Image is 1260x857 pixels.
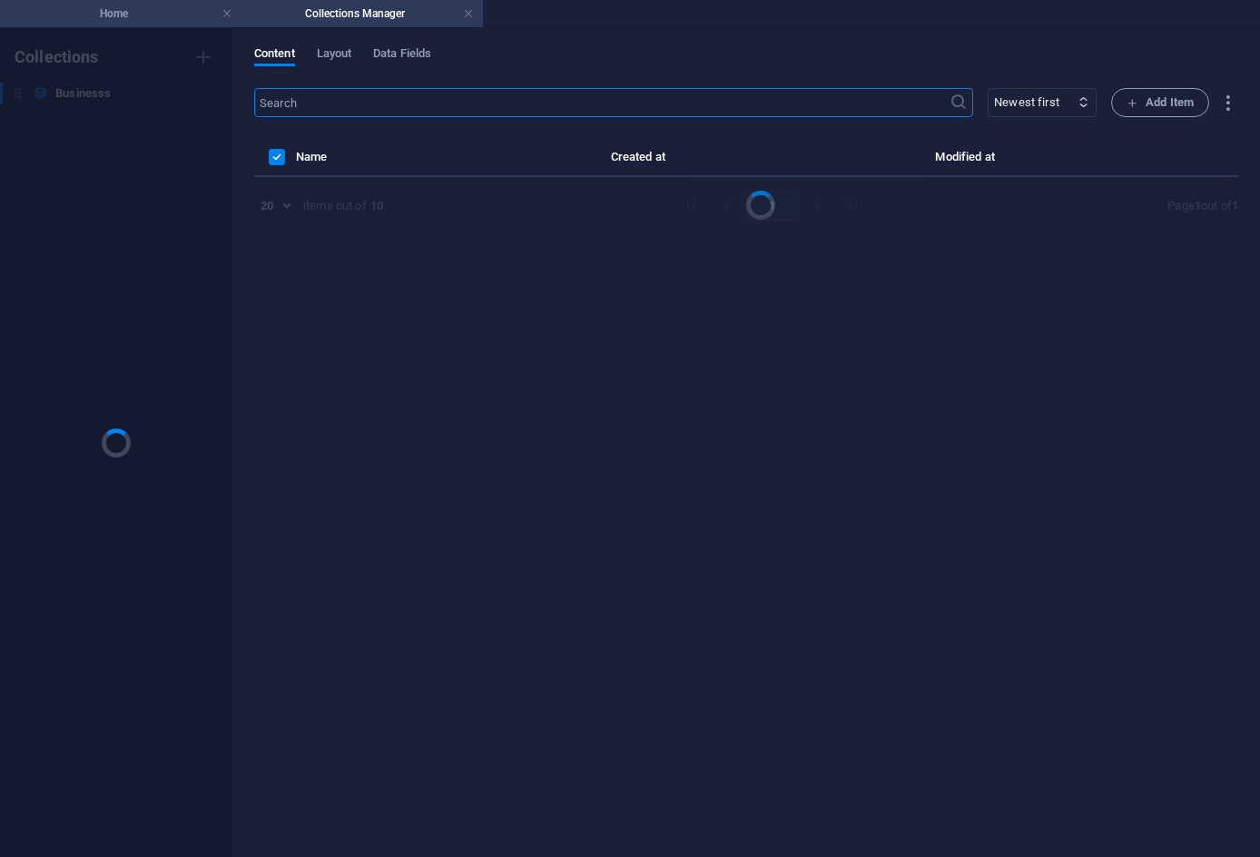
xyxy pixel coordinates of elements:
[254,43,295,68] span: Content
[254,88,950,117] input: Search
[373,43,431,68] span: Data Fields
[801,146,1136,177] th: Modified at
[254,146,1238,177] table: items list
[317,43,352,68] span: Layout
[296,146,482,177] th: Name
[241,4,483,24] h4: Collections Manager
[1111,88,1209,117] button: Add Item
[482,146,801,177] th: Created at
[1127,92,1194,113] span: Add Item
